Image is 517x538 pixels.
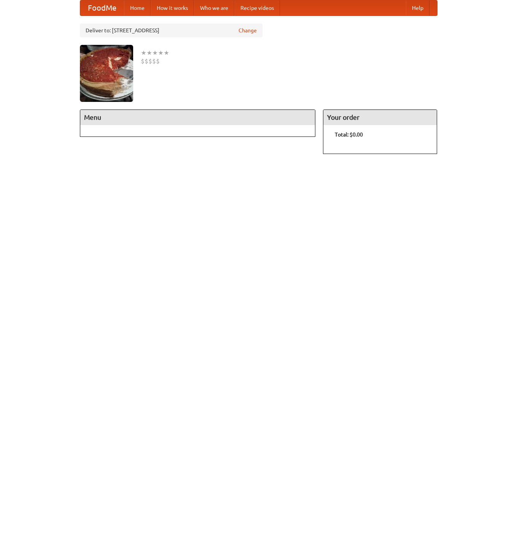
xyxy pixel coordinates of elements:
li: ★ [152,49,158,57]
li: $ [141,57,145,65]
li: $ [148,57,152,65]
b: Total: $0.00 [335,132,363,138]
a: Who we are [194,0,234,16]
li: ★ [164,49,169,57]
li: $ [152,57,156,65]
a: Home [124,0,151,16]
h4: Menu [80,110,315,125]
li: $ [145,57,148,65]
a: Help [406,0,430,16]
a: FoodMe [80,0,124,16]
li: ★ [146,49,152,57]
li: ★ [158,49,164,57]
li: $ [156,57,160,65]
li: ★ [141,49,146,57]
div: Deliver to: [STREET_ADDRESS] [80,24,262,37]
a: How it works [151,0,194,16]
h4: Your order [323,110,437,125]
a: Change [239,27,257,34]
a: Recipe videos [234,0,280,16]
img: angular.jpg [80,45,133,102]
